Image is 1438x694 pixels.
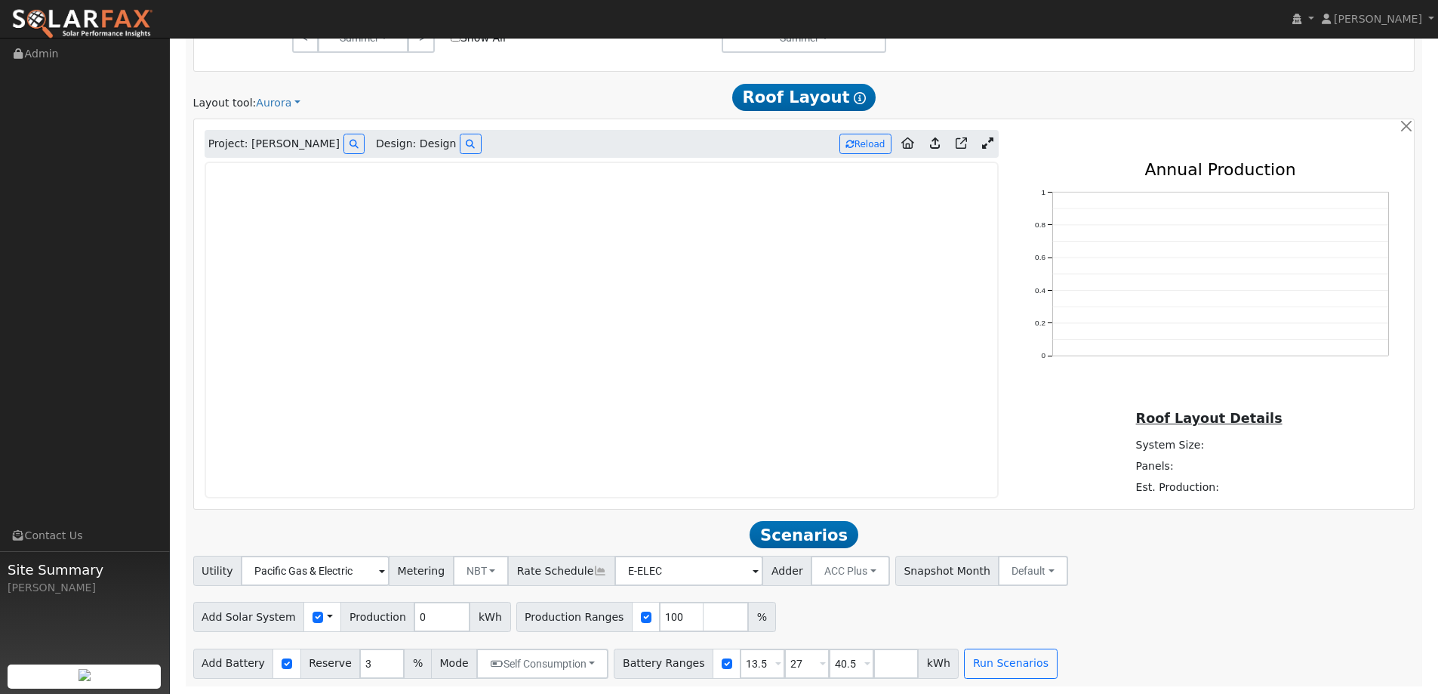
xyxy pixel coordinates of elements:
td: Est. Production: [1133,477,1276,498]
span: Battery Ranges [614,649,713,679]
button: ACC Plus [811,556,890,586]
text: 0.2 [1035,319,1045,328]
a: Expand Aurora window [977,133,999,156]
input: Select a Rate Schedule [614,556,763,586]
text: Annual Production [1144,160,1295,179]
span: Mode [431,649,477,679]
span: Roof Layout [732,84,876,111]
a: Upload consumption to Aurora project [924,132,946,156]
span: Site Summary [8,560,162,580]
span: kWh [918,649,959,679]
button: Run Scenarios [964,649,1057,679]
div: [PERSON_NAME] [8,580,162,596]
button: Self Consumption [476,649,608,679]
span: Rate Schedule [508,556,615,586]
i: Show Help [854,92,866,104]
span: Add Battery [193,649,274,679]
span: Scenarios [750,521,858,548]
span: Production Ranges [516,602,633,632]
span: Adder [762,556,811,586]
span: [PERSON_NAME] [1334,13,1422,25]
span: Project: [PERSON_NAME] [208,136,340,152]
span: % [404,649,431,679]
input: Select a Utility [241,556,390,586]
text: 0.6 [1035,254,1045,262]
td: System Size: [1133,434,1276,455]
span: Reserve [300,649,361,679]
button: Reload [839,134,891,154]
a: Open in Aurora [950,132,973,156]
span: Layout tool: [193,97,257,109]
img: retrieve [79,669,91,681]
span: Add Solar System [193,602,305,632]
span: Design: Design [376,136,456,152]
span: kWh [470,602,510,632]
a: Aurora to Home [895,132,920,156]
span: Utility [193,556,242,586]
text: 0 [1041,352,1045,360]
span: Metering [389,556,454,586]
button: NBT [453,556,510,586]
td: Panels: [1133,456,1276,477]
text: 1 [1041,188,1045,196]
u: Roof Layout Details [1136,411,1282,426]
a: Aurora [256,95,300,111]
button: Default [998,556,1068,586]
img: SolarFax [11,8,153,40]
text: 0.8 [1035,221,1045,230]
text: 0.4 [1035,286,1045,295]
span: Production [340,602,414,632]
span: Snapshot Month [895,556,999,586]
span: % [748,602,775,632]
